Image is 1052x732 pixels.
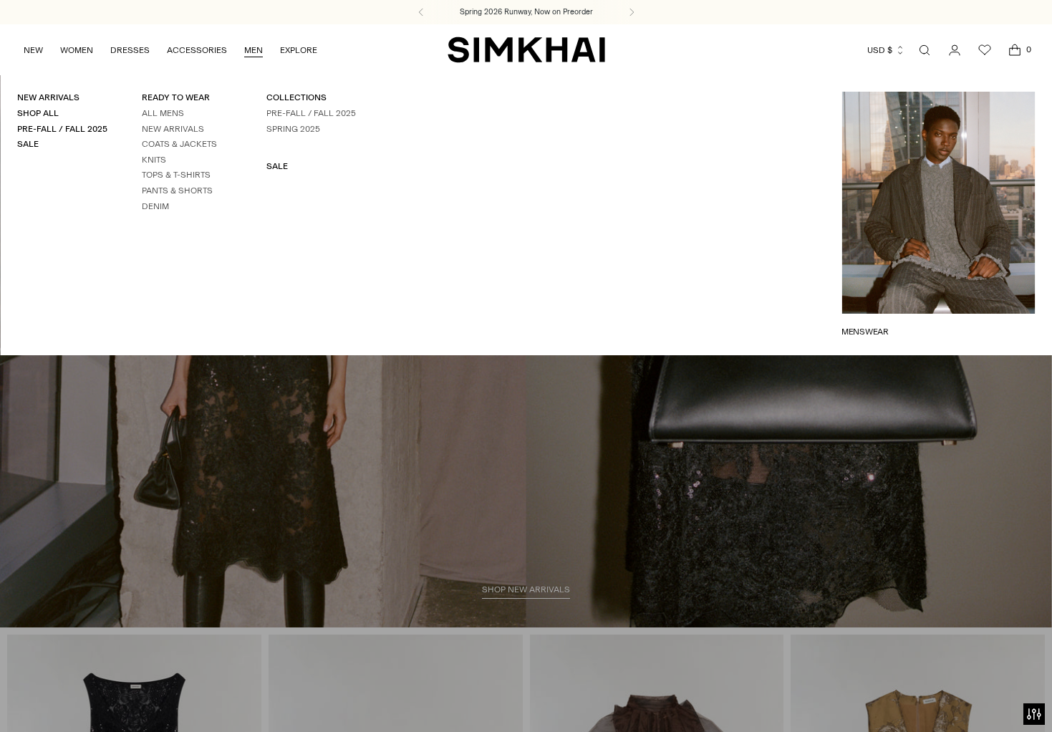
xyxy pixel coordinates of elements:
[167,34,227,66] a: ACCESSORIES
[910,36,939,64] a: Open search modal
[448,36,605,64] a: SIMKHAI
[280,34,317,66] a: EXPLORE
[1022,43,1035,56] span: 0
[60,34,93,66] a: WOMEN
[940,36,969,64] a: Go to the account page
[970,36,999,64] a: Wishlist
[110,34,150,66] a: DRESSES
[460,6,593,18] a: Spring 2026 Runway, Now on Preorder
[1000,36,1029,64] a: Open cart modal
[867,34,905,66] button: USD $
[24,34,43,66] a: NEW
[244,34,263,66] a: MEN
